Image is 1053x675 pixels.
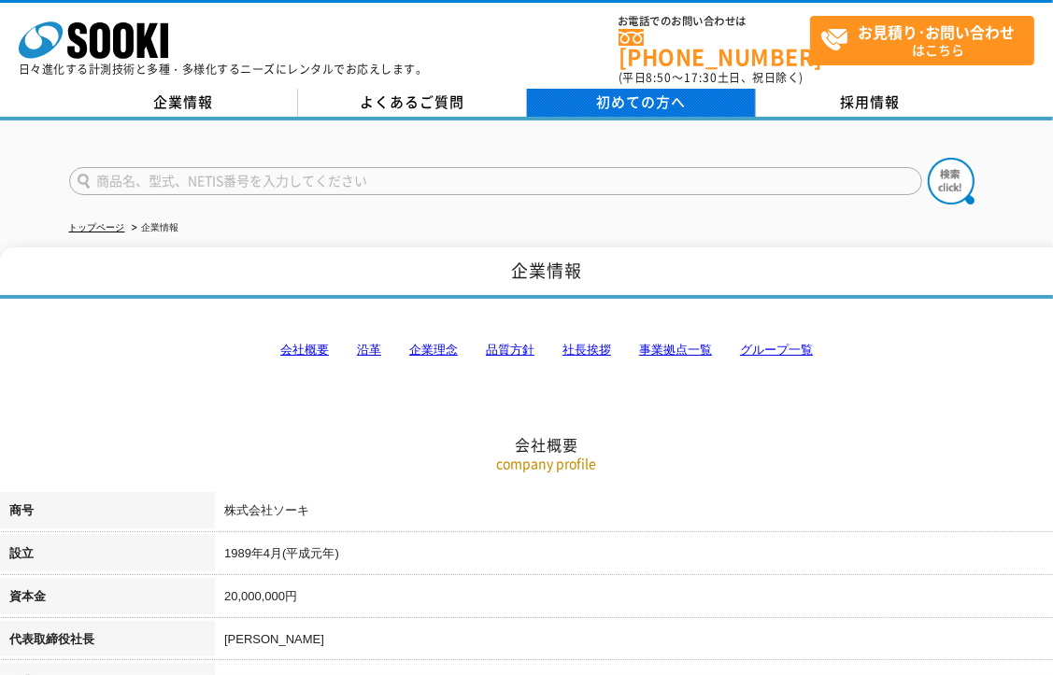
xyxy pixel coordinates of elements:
a: 事業拠点一覧 [639,343,712,357]
a: トップページ [69,222,125,232]
input: 商品名、型式、NETIS番号を入力してください [69,167,922,195]
a: 品質方針 [486,343,534,357]
a: グループ一覧 [740,343,813,357]
a: 会社概要 [280,343,329,357]
span: 初めての方へ [596,91,686,112]
span: 17:30 [684,69,718,86]
strong: お見積り･お問い合わせ [859,21,1016,43]
a: 企業理念 [409,343,458,357]
span: 8:50 [647,69,673,86]
p: 日々進化する計測技術と多種・多様化するニーズにレンタルでお応えします。 [19,63,428,75]
a: 採用情報 [756,89,985,117]
span: お電話でのお問い合わせは [619,16,810,27]
a: よくあるご質問 [298,89,527,117]
span: はこちら [820,17,1033,63]
a: 企業情報 [69,89,298,117]
span: (平日 ～ 土日、祝日除く) [619,69,804,86]
a: 社長挨拶 [562,343,611,357]
a: お見積り･お問い合わせはこちら [810,16,1034,65]
img: btn_search.png [928,158,975,204]
li: 企業情報 [128,218,179,238]
a: 初めての方へ [527,89,756,117]
a: 沿革 [357,343,381,357]
a: [PHONE_NUMBER] [619,29,810,67]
